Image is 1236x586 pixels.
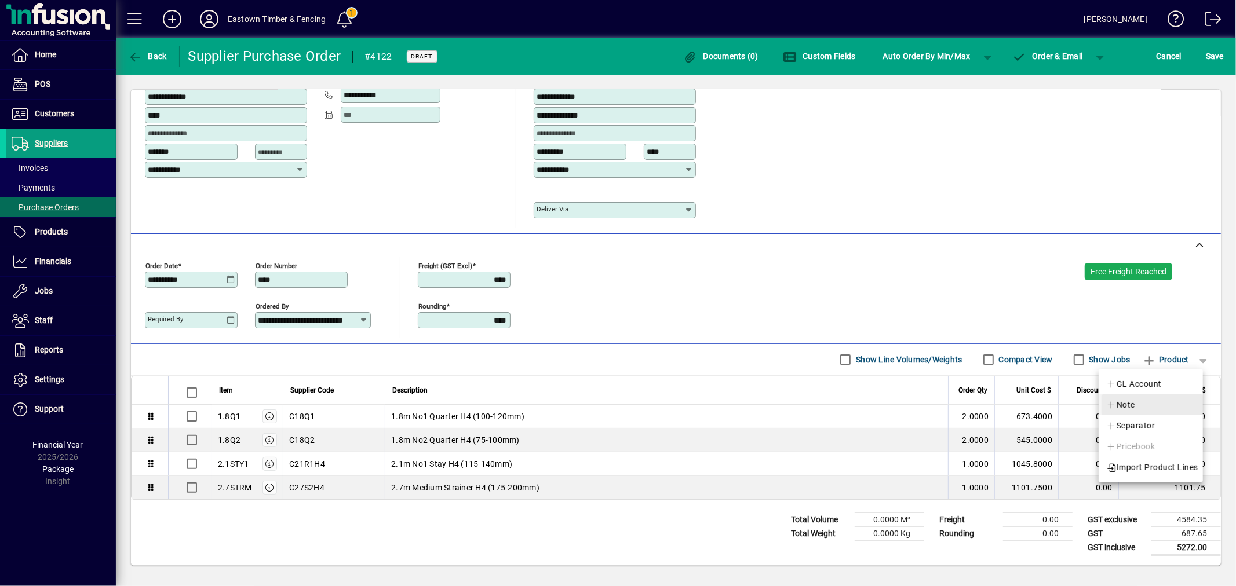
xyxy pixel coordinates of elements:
button: Note [1099,394,1203,415]
span: GL Account [1106,377,1162,391]
span: Pricebook [1106,439,1155,453]
button: Separator [1099,415,1203,436]
button: GL Account [1099,373,1203,394]
span: Note [1106,398,1135,412]
button: Pricebook [1099,436,1203,457]
span: Import Product Lines [1106,460,1198,474]
button: Import Product Lines [1099,457,1203,478]
span: Separator [1106,419,1155,433]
